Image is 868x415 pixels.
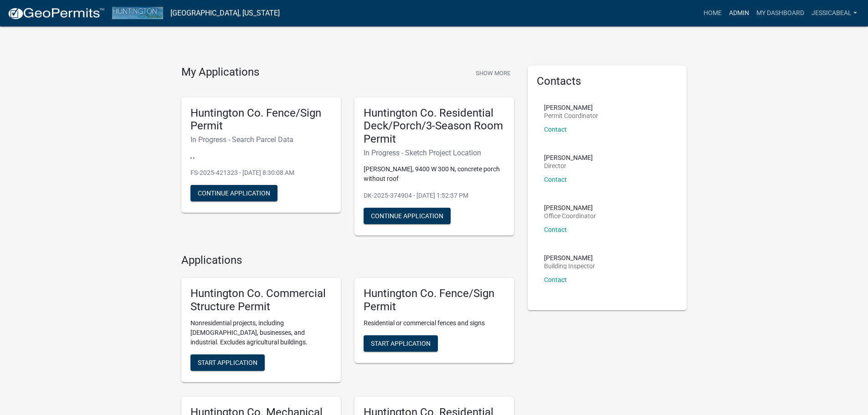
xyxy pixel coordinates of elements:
a: Home [700,5,725,22]
button: Start Application [364,335,438,352]
span: Start Application [198,359,257,366]
p: [PERSON_NAME] [544,104,598,111]
h5: Huntington Co. Residential Deck/Porch/3-Season Room Permit [364,107,505,146]
h4: Applications [181,254,514,267]
p: DK-2025-374904 - [DATE] 1:52:37 PM [364,191,505,200]
p: [PERSON_NAME], 9400 W 300 N, concrete porch without roof [364,164,505,184]
a: My Dashboard [753,5,808,22]
button: Continue Application [364,208,451,224]
p: [PERSON_NAME] [544,255,595,261]
p: [PERSON_NAME] [544,205,596,211]
a: Contact [544,126,567,133]
h6: In Progress - Sketch Project Location [364,149,505,157]
p: Residential or commercial fences and signs [364,318,505,328]
h5: Huntington Co. Fence/Sign Permit [364,287,505,313]
a: JessicaBeal [808,5,861,22]
button: Continue Application [190,185,277,201]
p: Office Coordinator [544,213,596,219]
p: Nonresidential projects, including [DEMOGRAPHIC_DATA], businesses, and industrial. Excludes agric... [190,318,332,347]
p: FS-2025-421323 - [DATE] 8:30:08 AM [190,168,332,178]
a: Admin [725,5,753,22]
p: [PERSON_NAME] [544,154,593,161]
a: Contact [544,276,567,283]
h5: Huntington Co. Commercial Structure Permit [190,287,332,313]
h4: My Applications [181,66,259,79]
h6: In Progress - Search Parcel Data [190,135,332,144]
a: Contact [544,176,567,183]
a: Contact [544,226,567,233]
p: Director [544,163,593,169]
img: Huntington County, Indiana [112,7,163,19]
p: Building Inspector [544,263,595,269]
span: Start Application [371,340,431,347]
p: , , [190,151,332,161]
button: Show More [472,66,514,81]
h5: Contacts [537,75,678,88]
a: [GEOGRAPHIC_DATA], [US_STATE] [170,5,280,21]
h5: Huntington Co. Fence/Sign Permit [190,107,332,133]
button: Start Application [190,354,265,371]
p: Permit Coordinator [544,113,598,119]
